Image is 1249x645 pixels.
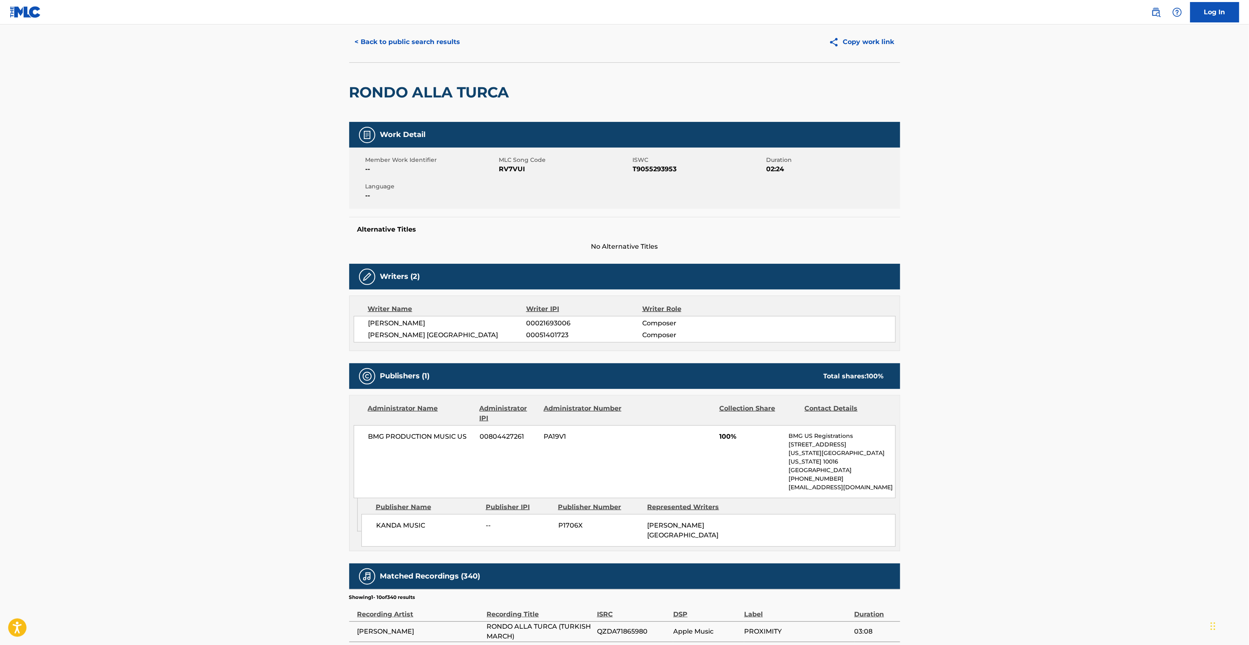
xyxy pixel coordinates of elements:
[744,627,850,636] span: PROXIMITY
[10,6,41,18] img: MLC Logo
[362,272,372,282] img: Writers
[376,521,480,530] span: KANDA MUSIC
[362,130,372,140] img: Work Detail
[789,432,895,440] p: BMG US Registrations
[744,601,850,619] div: Label
[380,130,426,139] h5: Work Detail
[544,432,623,442] span: PA19V1
[789,466,895,475] p: [GEOGRAPHIC_DATA]
[368,330,526,340] span: [PERSON_NAME] [GEOGRAPHIC_DATA]
[642,330,748,340] span: Composer
[349,32,466,52] button: < Back to public search results
[357,627,483,636] span: [PERSON_NAME]
[349,594,415,601] p: Showing 1 - 10 of 340 results
[1169,4,1185,20] div: Help
[349,242,900,252] span: No Alternative Titles
[789,475,895,483] p: [PHONE_NUMBER]
[1151,7,1161,17] img: search
[642,304,748,314] div: Writer Role
[673,627,740,636] span: Apple Music
[486,502,552,512] div: Publisher IPI
[366,164,497,174] span: --
[362,572,372,581] img: Matched Recordings
[558,521,641,530] span: P1706X
[357,601,483,619] div: Recording Artist
[1211,614,1216,638] div: Drag
[380,272,420,281] h5: Writers (2)
[368,404,474,423] div: Administrator Name
[823,32,900,52] button: Copy work link
[597,627,669,636] span: QZDA71865980
[633,164,764,174] span: T9055293953
[824,371,884,381] div: Total shares:
[499,156,631,164] span: MLC Song Code
[380,371,430,381] h5: Publishers (1)
[499,164,631,174] span: RV7VUI
[789,440,895,449] p: [STREET_ADDRESS]
[480,432,537,442] span: 00804427261
[648,521,719,539] span: [PERSON_NAME] [GEOGRAPHIC_DATA]
[486,521,552,530] span: --
[789,449,895,466] p: [US_STATE][GEOGRAPHIC_DATA][US_STATE] 10016
[366,156,497,164] span: Member Work Identifier
[368,432,474,442] span: BMG PRODUCTION MUSIC US
[526,304,642,314] div: Writer IPI
[719,432,782,442] span: 100%
[526,318,642,328] span: 00021693006
[767,164,898,174] span: 02:24
[1172,7,1182,17] img: help
[366,191,497,201] span: --
[1190,2,1239,22] a: Log In
[544,404,623,423] div: Administrator Number
[633,156,764,164] span: ISWC
[642,318,748,328] span: Composer
[376,502,480,512] div: Publisher Name
[380,572,480,581] h5: Matched Recordings (340)
[357,225,892,234] h5: Alternative Titles
[867,372,884,380] span: 100 %
[648,502,731,512] div: Represented Writers
[487,622,593,641] span: RONDO ALLA TURCA (TURKISH MARCH)
[789,483,895,492] p: [EMAIL_ADDRESS][DOMAIN_NAME]
[368,304,526,314] div: Writer Name
[1208,606,1249,645] iframe: Chat Widget
[855,627,896,636] span: 03:08
[597,601,669,619] div: ISRC
[368,318,526,328] span: [PERSON_NAME]
[829,37,843,47] img: Copy work link
[855,601,896,619] div: Duration
[767,156,898,164] span: Duration
[480,404,537,423] div: Administrator IPI
[526,330,642,340] span: 00051401723
[487,601,593,619] div: Recording Title
[673,601,740,619] div: DSP
[805,404,884,423] div: Contact Details
[349,83,513,102] h2: RONDO ALLA TURCA
[719,404,798,423] div: Collection Share
[1148,4,1164,20] a: Public Search
[366,182,497,191] span: Language
[558,502,641,512] div: Publisher Number
[362,371,372,381] img: Publishers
